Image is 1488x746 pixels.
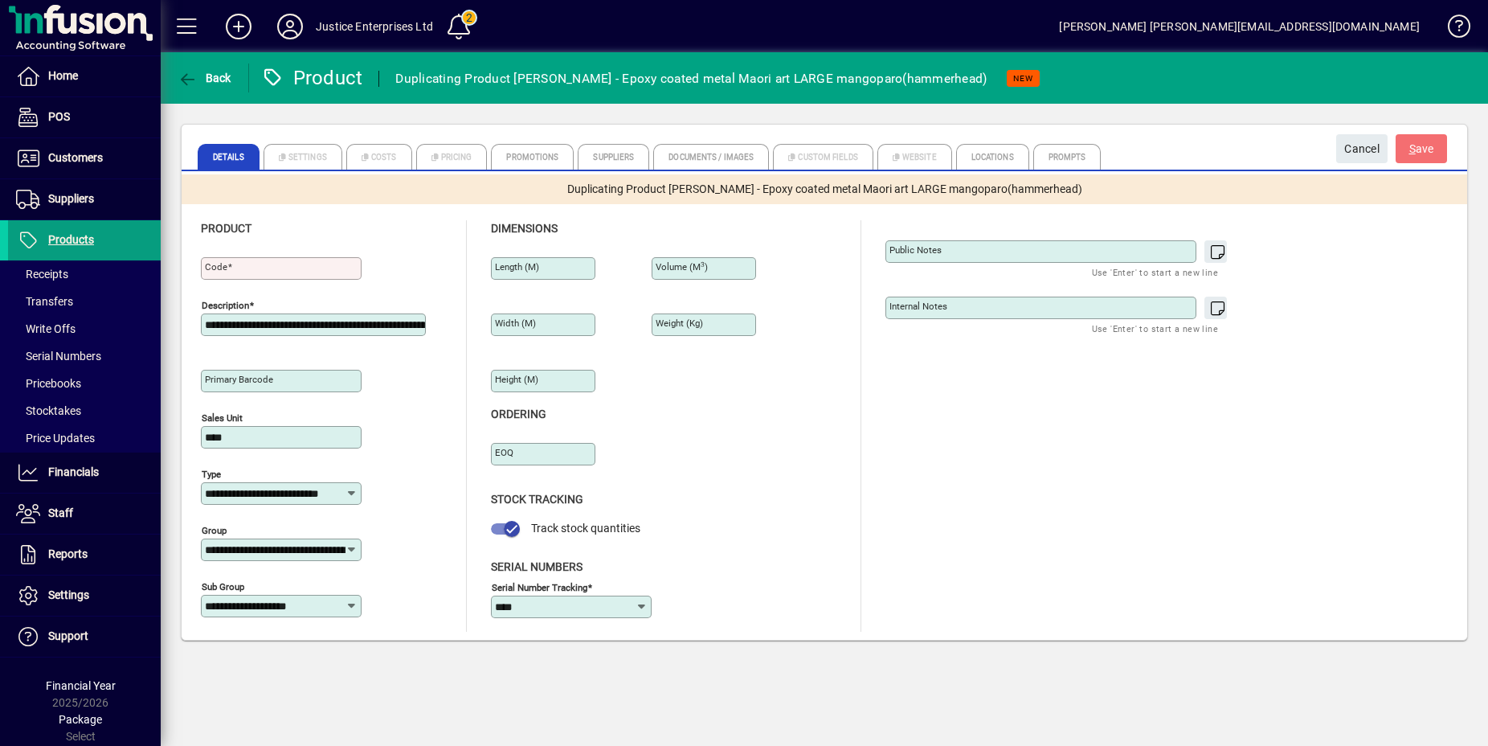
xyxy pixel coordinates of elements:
span: Financial Year [46,679,116,692]
sup: 3 [701,260,705,268]
mat-label: Width (m) [495,318,536,329]
a: Serial Numbers [8,342,161,370]
div: Justice Enterprises Ltd [316,14,433,39]
span: Financials [48,465,99,478]
mat-label: Public Notes [889,244,942,256]
span: Back [178,72,231,84]
span: Stocktakes [16,404,81,417]
mat-label: Weight (Kg) [656,318,703,329]
span: Suppliers [48,192,94,205]
mat-label: Serial Number tracking [492,581,587,592]
span: ave [1409,136,1434,162]
span: Track stock quantities [531,522,640,535]
mat-label: Sub group [202,581,244,592]
span: Cancel [1344,136,1380,162]
span: Home [48,69,78,82]
a: Support [8,617,161,657]
span: Pricebooks [16,377,81,390]
a: POS [8,97,161,137]
span: Package [59,713,102,726]
span: S [1409,142,1416,155]
span: Receipts [16,268,68,281]
mat-label: Volume (m ) [656,261,708,273]
button: Cancel [1336,134,1388,163]
span: NEW [1013,73,1033,84]
span: POS [48,110,70,123]
mat-hint: Use 'Enter' to start a new line [1092,263,1218,281]
a: Write Offs [8,315,161,342]
mat-hint: Use 'Enter' to start a new line [1092,319,1218,338]
a: Suppliers [8,179,161,219]
app-page-header-button: Back [161,64,249,92]
mat-label: Group [202,525,227,536]
span: Products [48,233,94,246]
mat-label: Type [202,469,221,480]
a: Knowledge Base [1436,3,1468,55]
a: Stocktakes [8,397,161,424]
a: Transfers [8,288,161,315]
span: Support [48,629,88,642]
div: Duplicating Product [PERSON_NAME] - Epoxy coated metal Maori art LARGE mangoparo(hammerhead) [395,66,987,92]
mat-label: Length (m) [495,261,539,273]
div: Product [261,65,363,91]
span: Price Updates [16,432,95,445]
button: Save [1396,134,1447,163]
mat-label: EOQ [495,447,513,458]
span: Serial Numbers [491,560,583,573]
a: Customers [8,138,161,178]
button: Profile [264,12,316,41]
a: Price Updates [8,424,161,452]
span: Ordering [491,408,546,420]
mat-label: Code [205,261,227,273]
span: Stock Tracking [491,493,583,506]
button: Add [213,12,264,41]
a: Receipts [8,260,161,288]
a: Staff [8,494,161,534]
mat-label: Internal Notes [889,301,947,312]
span: Dimensions [491,222,558,235]
span: Settings [48,588,89,601]
button: Back [174,64,235,92]
span: Customers [48,151,103,164]
span: Reports [48,547,88,560]
mat-label: Description [202,300,249,311]
span: Transfers [16,295,73,308]
span: Write Offs [16,322,76,335]
span: Product [201,222,251,235]
mat-label: Primary barcode [205,374,273,385]
a: Settings [8,576,161,616]
mat-label: Height (m) [495,374,538,385]
span: Staff [48,506,73,519]
div: [PERSON_NAME] [PERSON_NAME][EMAIL_ADDRESS][DOMAIN_NAME] [1059,14,1420,39]
a: Financials [8,453,161,493]
a: Pricebooks [8,370,161,397]
span: Duplicating Product [PERSON_NAME] - Epoxy coated metal Maori art LARGE mangoparo(hammerhead) [567,181,1082,198]
a: Reports [8,535,161,575]
span: Serial Numbers [16,350,101,363]
a: Home [8,56,161,96]
mat-label: Sales unit [202,412,243,424]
